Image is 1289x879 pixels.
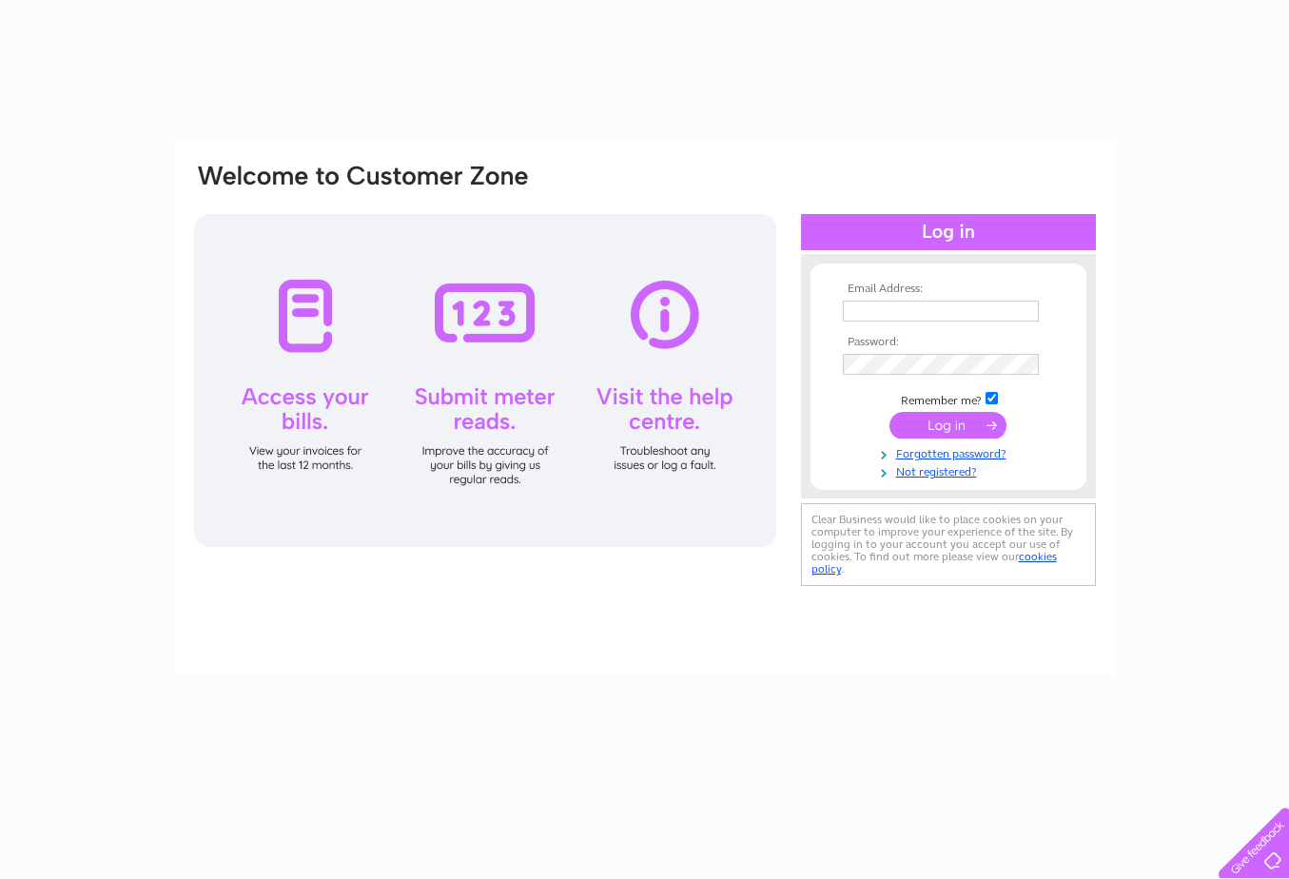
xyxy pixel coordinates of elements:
[838,389,1059,408] td: Remember me?
[843,443,1059,461] a: Forgotten password?
[838,283,1059,296] th: Email Address:
[801,503,1096,586] div: Clear Business would like to place cookies on your computer to improve your experience of the sit...
[889,412,1006,439] input: Submit
[811,550,1057,576] a: cookies policy
[838,336,1059,349] th: Password:
[843,461,1059,479] a: Not registered?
